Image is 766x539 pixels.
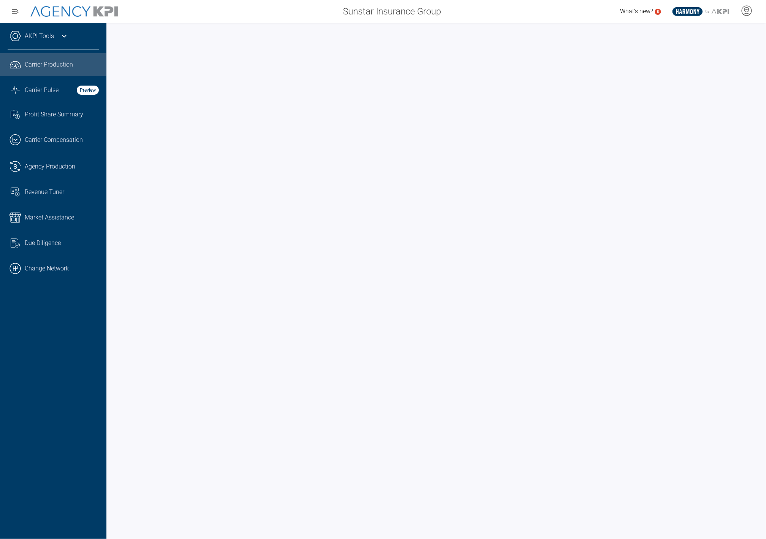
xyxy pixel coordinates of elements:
span: Carrier Compensation [25,135,83,145]
span: What's new? [620,8,653,15]
span: Due Diligence [25,238,61,248]
span: Carrier Production [25,60,73,69]
span: Carrier Pulse [25,86,59,95]
span: Profit Share Summary [25,110,83,119]
span: Revenue Tuner [25,188,64,197]
a: 5 [655,9,661,15]
a: AKPI Tools [25,32,54,41]
strong: Preview [77,86,99,95]
img: AgencyKPI [30,6,118,17]
span: Sunstar Insurance Group [343,5,441,18]
text: 5 [657,10,659,14]
span: Market Assistance [25,213,74,222]
span: Agency Production [25,162,75,171]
